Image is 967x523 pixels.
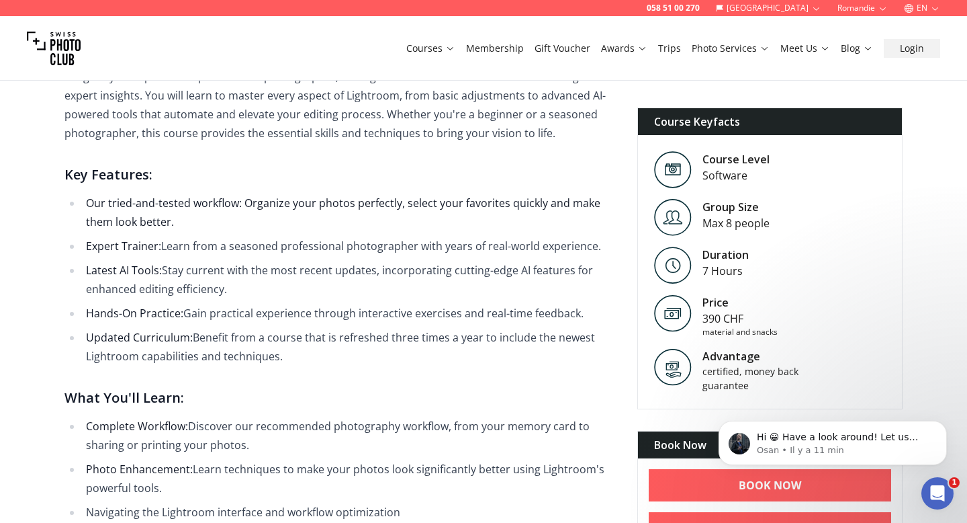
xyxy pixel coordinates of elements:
button: Meet Us [775,39,835,58]
a: Awards [601,42,647,55]
a: Membership [466,42,524,55]
span: Updated Curriculum: [86,330,193,345]
button: Login [884,39,940,58]
span: Complete Workflow: [86,419,188,434]
a: BOOK NOW [649,469,891,501]
a: 058 51 00 270 [647,3,700,13]
a: Blog [841,42,873,55]
button: Gift Voucher [529,39,596,58]
img: Advantage [654,348,692,386]
button: Photo Services [686,39,775,58]
li: Benefit from a course that is refreshed three times a year to include the newest Lightroom capabi... [82,328,616,366]
button: Courses [401,39,461,58]
button: Trips [653,39,686,58]
span: Hands-On Practice: [86,306,183,321]
li: Stay current with the most recent updates, incorporating cutting-edge AI features for enhanced ed... [82,261,616,298]
button: Membership [461,39,529,58]
li: Gain practical experience through interactive exercises and real-time feedback. [82,304,616,323]
div: 7 Hours [702,263,749,279]
button: Blog [835,39,878,58]
img: Level [654,199,692,236]
div: Software [702,167,770,184]
img: Price [654,294,692,332]
div: material and snacks [702,327,778,337]
button: Awards [596,39,653,58]
p: Taught by an experienced professional photographer, our Lightroom course offers hands-on training... [64,67,616,143]
div: Course Level [702,151,770,167]
li: Learn from a seasoned professional photographer with years of real-world experience. [82,237,616,255]
div: Group Size [702,199,770,215]
img: Swiss photo club [27,22,81,75]
span: Latest AI Tools: [86,263,162,278]
span: 1 [949,477,960,488]
a: Gift Voucher [535,42,590,55]
a: Courses [406,42,455,55]
h3: Key Features: [64,164,616,186]
img: Level [654,247,692,284]
div: Book Now [638,432,902,458]
div: Advantage [702,348,817,364]
a: Photo Services [692,42,770,55]
li: Navigating the Lightroom interface and workflow optimization [82,503,616,522]
div: Price [702,294,778,311]
iframe: Intercom notifications message [698,393,967,487]
li: Discover our recommended photography workflow, from your memory card to sharing or printing your ... [82,417,616,454]
span: Photo Enhancement: [86,462,193,477]
div: Course Keyfacts [638,108,902,135]
h3: What You'll Learn: [64,387,616,409]
iframe: Intercom live chat [921,477,954,510]
div: certified, money back guarantee [702,364,817,393]
div: 390 CHF [702,311,778,327]
div: Max 8 people [702,215,770,231]
span: Expert Trainer: [86,239,161,253]
li: Learn techniques to make your photos look significantly better using Lightroom's powerful tools. [82,460,616,497]
a: Meet Us [780,42,830,55]
span: Our tried-and-tested workflow: Organize your photos perfectly, select your favorites quickly and ... [86,196,600,229]
img: Level [654,151,692,188]
div: Duration [702,247,749,263]
a: Trips [658,42,681,55]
